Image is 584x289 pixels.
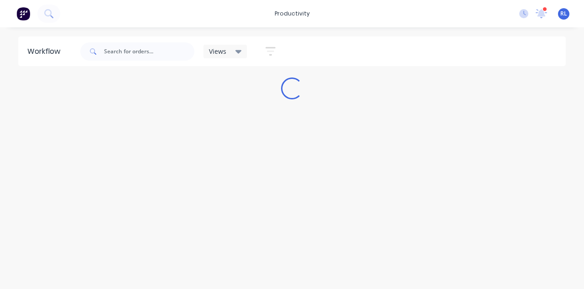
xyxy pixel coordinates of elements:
div: Workflow [27,46,65,57]
img: Factory [16,7,30,21]
span: Views [209,46,226,56]
div: productivity [270,7,314,21]
input: Search for orders... [104,42,194,61]
span: RL [560,10,567,18]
